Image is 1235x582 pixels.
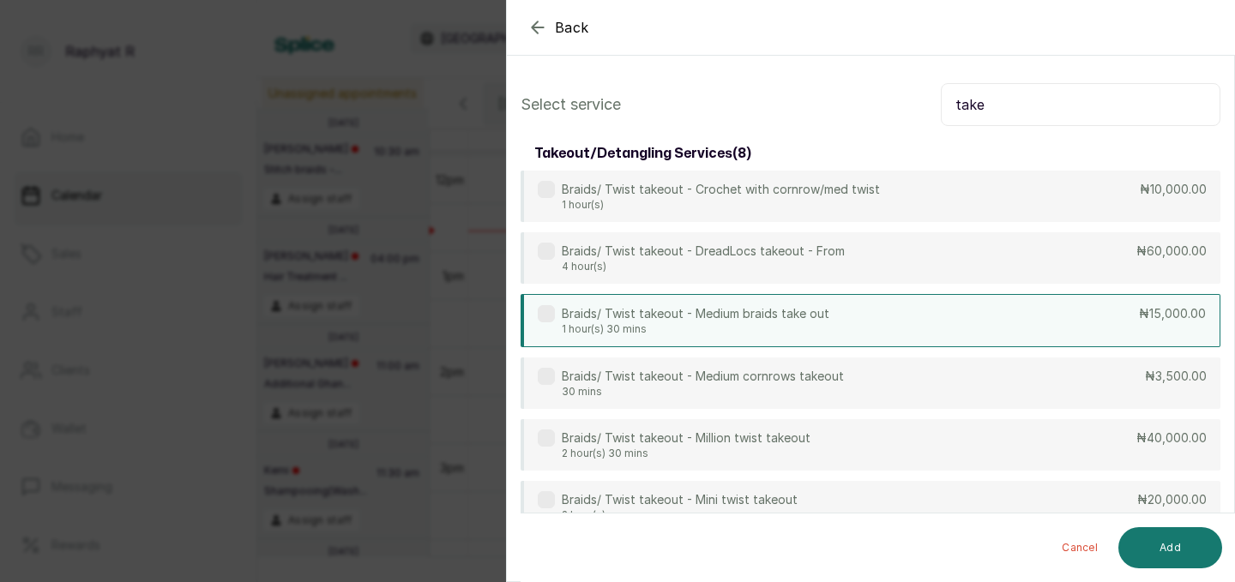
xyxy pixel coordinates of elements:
[1048,527,1111,568] button: Cancel
[1118,527,1222,568] button: Add
[941,83,1220,126] input: Search.
[1137,491,1207,508] p: ₦20,000.00
[527,17,589,38] button: Back
[562,260,845,273] p: 4 hour(s)
[562,198,880,212] p: 1 hour(s)
[1139,305,1206,322] p: ₦15,000.00
[562,385,844,399] p: 30 mins
[1136,243,1207,260] p: ₦60,000.00
[555,17,589,38] span: Back
[1145,368,1207,385] p: ₦3,500.00
[562,181,880,198] p: Braids/ Twist takeout - Crochet with cornrow/med twist
[1136,429,1207,447] p: ₦40,000.00
[534,143,751,164] h3: takeout/detangling services ( 8 )
[1140,181,1207,198] p: ₦10,000.00
[562,243,845,260] p: Braids/ Twist takeout - DreadLocs takeout - From
[562,322,829,336] p: 1 hour(s) 30 mins
[562,491,798,508] p: Braids/ Twist takeout - Mini twist takeout
[562,508,798,522] p: 2 hour(s)
[521,93,621,117] p: Select service
[562,447,810,460] p: 2 hour(s) 30 mins
[562,368,844,385] p: Braids/ Twist takeout - Medium cornrows takeout
[562,305,829,322] p: Braids/ Twist takeout - Medium braids take out
[562,429,810,447] p: Braids/ Twist takeout - Million twist takeout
